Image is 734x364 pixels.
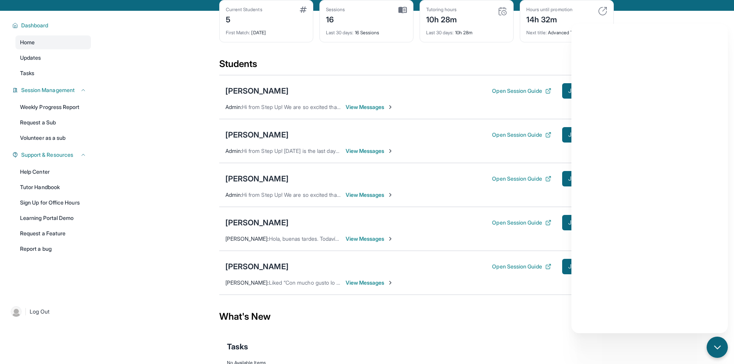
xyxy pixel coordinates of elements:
[226,30,250,35] span: First Match :
[15,211,91,225] a: Learning Portal Demo
[387,236,393,242] img: Chevron-Right
[225,217,289,228] div: [PERSON_NAME]
[526,25,607,36] div: Advanced Tutor/Mentor
[562,259,608,274] button: Join Meeting
[226,25,307,36] div: [DATE]
[20,54,41,62] span: Updates
[21,22,49,29] span: Dashboard
[20,69,34,77] span: Tasks
[387,192,393,198] img: Chevron-Right
[398,7,407,13] img: card
[18,22,86,29] button: Dashboard
[15,66,91,80] a: Tasks
[571,24,728,333] iframe: Chatbot
[568,89,601,93] span: Join Meeting
[300,7,307,13] img: card
[426,30,454,35] span: Last 30 days :
[387,104,393,110] img: Chevron-Right
[568,133,601,137] span: Join Meeting
[526,30,547,35] span: Next title :
[346,147,394,155] span: View Messages
[225,235,269,242] span: [PERSON_NAME] :
[492,131,551,139] button: Open Session Guide
[707,337,728,358] button: chat-button
[227,341,248,352] span: Tasks
[426,25,507,36] div: 10h 28m
[8,303,91,320] a: |Log Out
[225,129,289,140] div: [PERSON_NAME]
[562,171,608,186] button: Join Meeting
[426,7,457,13] div: Tutoring hours
[225,104,242,110] span: Admin :
[492,219,551,226] button: Open Session Guide
[492,87,551,95] button: Open Session Guide
[326,30,354,35] span: Last 30 days :
[346,191,394,199] span: View Messages
[15,116,91,129] a: Request a Sub
[226,13,262,25] div: 5
[562,83,608,99] button: Join Meeting
[21,86,75,94] span: Session Management
[15,35,91,49] a: Home
[15,226,91,240] a: Request a Feature
[225,148,242,154] span: Admin :
[225,279,269,286] span: [PERSON_NAME] :
[15,165,91,179] a: Help Center
[326,13,345,25] div: 16
[30,308,50,315] span: Log Out
[568,264,601,269] span: Join Meeting
[11,306,22,317] img: user-img
[225,173,289,184] div: [PERSON_NAME]
[562,215,608,230] button: Join Meeting
[269,235,452,242] span: Hola, buenas tardes. Todavía quieren continuar con las sesiones de tutoría?
[15,51,91,65] a: Updates
[15,131,91,145] a: Volunteer as a sub
[346,279,394,287] span: View Messages
[18,151,86,159] button: Support & Resources
[562,127,608,143] button: Join Meeting
[568,220,601,225] span: Join Meeting
[15,180,91,194] a: Tutor Handbook
[21,151,73,159] span: Support & Resources
[225,86,289,96] div: [PERSON_NAME]
[226,7,262,13] div: Current Students
[219,58,614,75] div: Students
[269,279,428,286] span: Liked “Con mucho gusto lo haré y agradezco por su atención 🙏”
[498,7,507,16] img: card
[15,196,91,210] a: Sign Up for Office Hours
[492,175,551,183] button: Open Session Guide
[326,7,345,13] div: Sessions
[25,307,27,316] span: |
[20,39,35,46] span: Home
[426,13,457,25] div: 10h 28m
[568,176,601,181] span: Join Meeting
[346,235,394,243] span: View Messages
[219,300,614,334] div: What's New
[526,13,573,25] div: 14h 32m
[15,100,91,114] a: Weekly Progress Report
[387,148,393,154] img: Chevron-Right
[15,242,91,256] a: Report a bug
[598,7,607,16] img: card
[225,191,242,198] span: Admin :
[326,25,407,36] div: 16 Sessions
[346,103,394,111] span: View Messages
[18,86,86,94] button: Session Management
[387,280,393,286] img: Chevron-Right
[492,263,551,270] button: Open Session Guide
[225,261,289,272] div: [PERSON_NAME]
[526,7,573,13] div: Hours until promotion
